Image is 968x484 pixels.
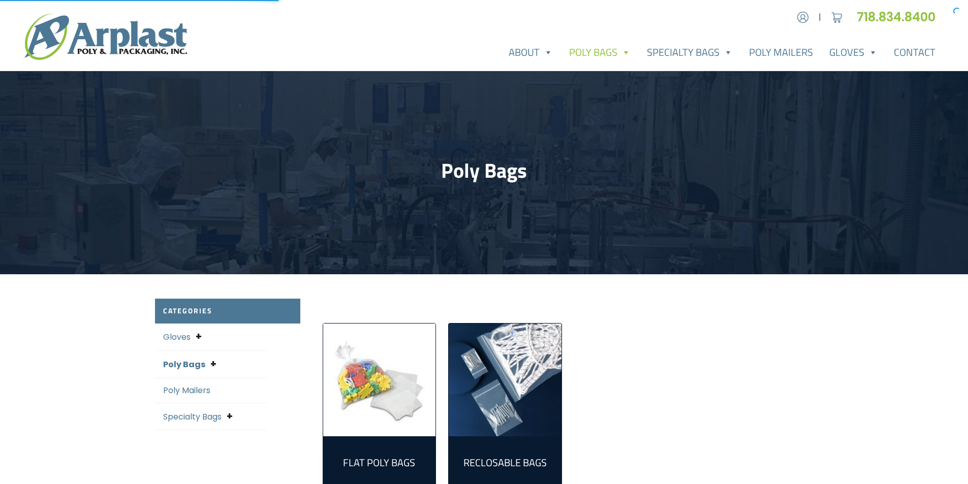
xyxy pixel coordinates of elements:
a: Contact [886,42,944,62]
a: Poly Bags [561,42,639,62]
a: Specialty Bags [163,411,222,423]
a: Poly Bags [163,359,205,370]
a: Gloves [821,42,886,62]
a: Visit product category Reclosable Bags [457,444,553,477]
a: Poly Mailers [741,42,821,62]
h2: Reclosable Bags [457,457,553,469]
img: Flat Poly Bags [323,324,436,436]
a: About [501,42,561,62]
h1: Poly Bags [155,158,814,183]
h2: Flat Poly Bags [331,457,428,469]
a: Visit product category Reclosable Bags [449,324,561,436]
a: Visit product category Flat Poly Bags [331,444,428,477]
h2: Categories [155,299,300,324]
span: | [819,11,821,23]
a: 718.834.8400 [857,9,944,25]
img: Reclosable Bags [449,324,561,436]
a: Visit product category Flat Poly Bags [323,324,436,436]
a: Poly Mailers [163,384,210,396]
a: Gloves [163,331,191,343]
a: Specialty Bags [639,42,741,62]
img: logo [24,14,187,60]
